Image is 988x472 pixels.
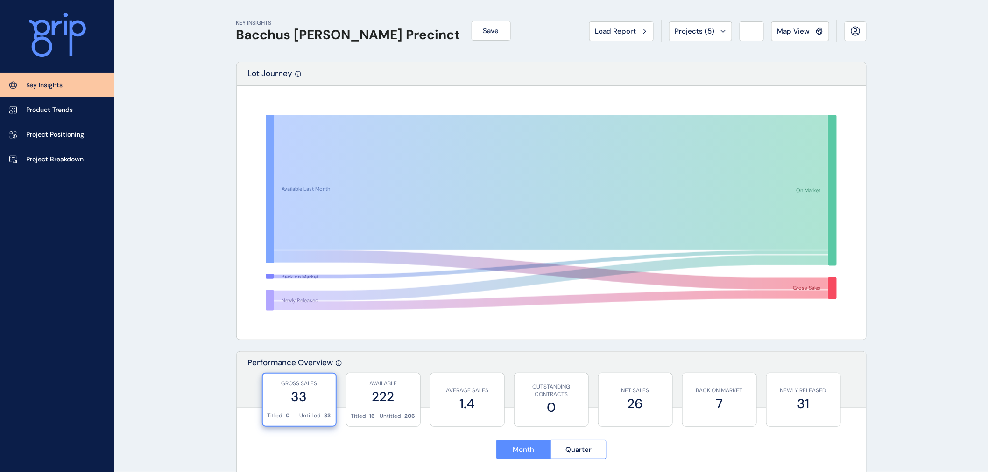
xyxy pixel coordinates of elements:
[268,380,331,388] p: GROSS SALES
[26,81,63,90] p: Key Insights
[771,395,836,413] label: 31
[248,68,293,85] p: Lot Journey
[435,387,500,395] p: AVERAGE SALES
[669,21,732,41] button: Projects (5)
[771,21,829,41] button: Map View
[513,445,535,454] span: Month
[26,105,73,115] p: Product Trends
[236,27,460,43] h1: Bacchus [PERSON_NAME] Precinct
[472,21,511,41] button: Save
[551,440,607,459] button: Quarter
[687,395,752,413] label: 7
[268,412,283,420] p: Titled
[236,19,460,27] p: KEY INSIGHTS
[268,388,331,406] label: 33
[777,27,810,36] span: Map View
[435,395,500,413] label: 1.4
[496,440,551,459] button: Month
[603,395,668,413] label: 26
[26,130,84,139] p: Project Positioning
[380,412,402,420] p: Untitled
[351,388,416,406] label: 222
[565,445,592,454] span: Quarter
[595,27,636,36] span: Load Report
[771,387,836,395] p: NEWLY RELEASED
[519,398,584,416] label: 0
[405,412,416,420] p: 206
[519,383,584,399] p: OUTSTANDING CONTRACTS
[286,412,290,420] p: 0
[351,412,367,420] p: Titled
[300,412,321,420] p: Untitled
[603,387,668,395] p: NET SALES
[325,412,331,420] p: 33
[589,21,654,41] button: Load Report
[687,387,752,395] p: BACK ON MARKET
[351,380,416,388] p: AVAILABLE
[248,357,333,407] p: Performance Overview
[483,26,499,35] span: Save
[675,27,715,36] span: Projects ( 5 )
[26,155,84,164] p: Project Breakdown
[370,412,375,420] p: 16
